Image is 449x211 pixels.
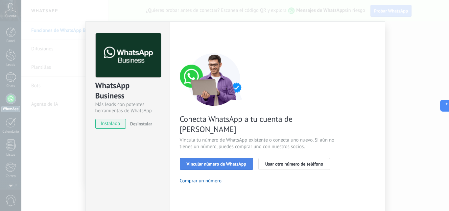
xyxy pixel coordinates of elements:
span: Vincula tu número de WhatsApp existente o conecta uno nuevo. Si aún no tienes un número, puedes c... [180,137,336,150]
span: Vincular número de WhatsApp [187,162,246,166]
span: Desinstalar [130,121,152,127]
span: Usar otro número de teléfono [265,162,323,166]
button: Vincular número de WhatsApp [180,158,253,170]
button: Desinstalar [128,119,152,129]
img: connect number [180,53,249,106]
button: Usar otro número de teléfono [258,158,330,170]
span: instalado [96,119,126,129]
img: logo_main.png [96,33,161,78]
span: Conecta WhatsApp a tu cuenta de [PERSON_NAME] [180,114,336,134]
button: Comprar un número [180,178,222,184]
div: WhatsApp Business [95,80,160,101]
div: Más leads con potentes herramientas de WhatsApp [95,101,160,114]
